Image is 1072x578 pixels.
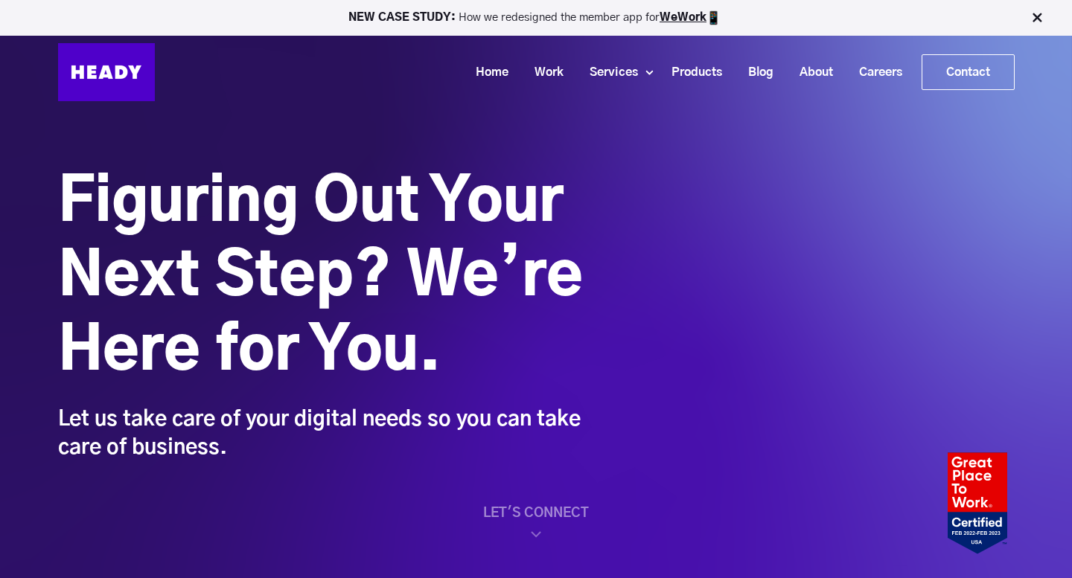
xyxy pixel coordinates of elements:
[7,10,1065,25] p: How we redesigned the member app for
[516,59,571,86] a: Work
[781,59,840,86] a: About
[840,59,910,86] a: Careers
[571,59,645,86] a: Services
[948,452,1007,554] img: Heady_2022_Certification_Badge 2
[653,59,730,86] a: Products
[706,10,721,25] img: app emoji
[527,525,545,543] img: home_scroll
[348,12,459,23] strong: NEW CASE STUDY:
[58,506,1015,543] a: LET'S CONNECT
[58,166,587,389] h1: Figuring Out Your Next Step? We’re Here for You.
[922,55,1014,89] a: Contact
[730,59,781,86] a: Blog
[457,59,516,86] a: Home
[58,43,155,101] img: Heady_Logo_Web-01 (1)
[58,405,587,462] div: Let us take care of your digital needs so you can take care of business.
[170,54,1015,90] div: Navigation Menu
[660,12,706,23] a: WeWork
[1030,10,1044,25] img: Close Bar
